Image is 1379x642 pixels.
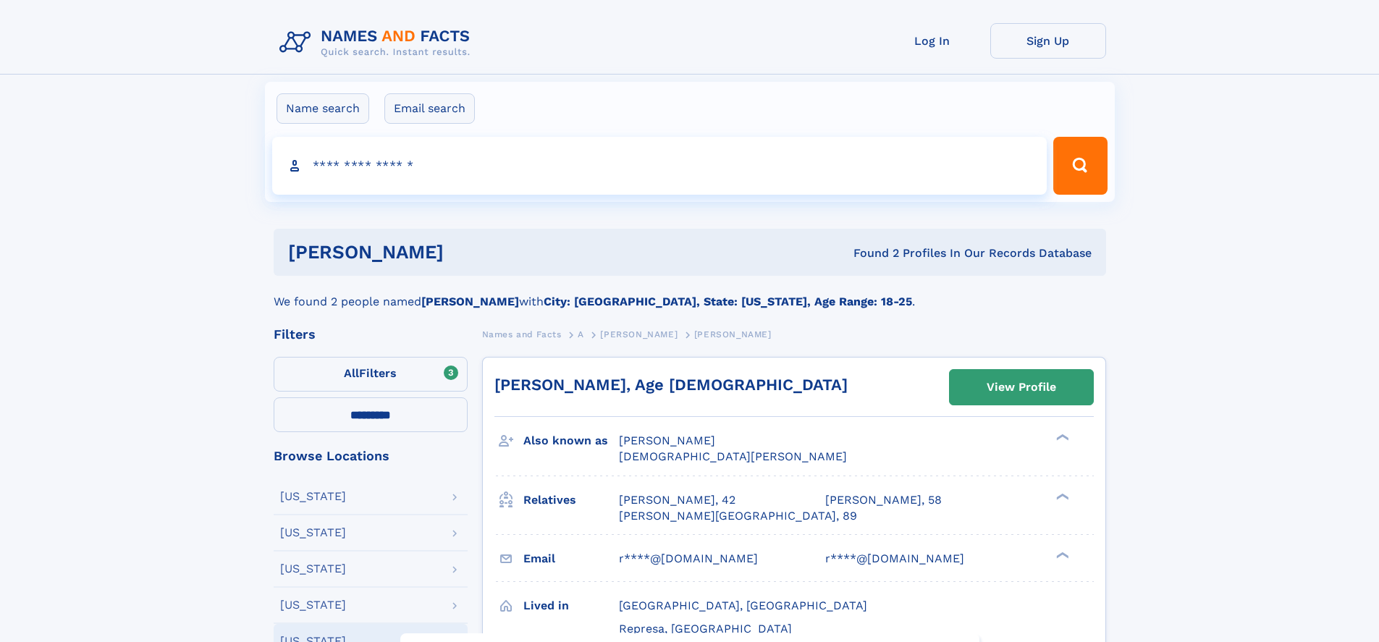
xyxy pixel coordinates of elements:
h3: Also known as [523,428,619,453]
h1: [PERSON_NAME] [288,243,649,261]
div: Found 2 Profiles In Our Records Database [649,245,1092,261]
label: Name search [277,93,369,124]
a: [PERSON_NAME], 42 [619,492,735,508]
a: [PERSON_NAME] [600,325,678,343]
div: View Profile [987,371,1056,404]
a: Log In [874,23,990,59]
span: A [578,329,584,339]
h3: Relatives [523,488,619,512]
span: [PERSON_NAME] [694,329,772,339]
span: [DEMOGRAPHIC_DATA][PERSON_NAME] [619,449,847,463]
label: Email search [384,93,475,124]
a: [PERSON_NAME], Age [DEMOGRAPHIC_DATA] [494,376,848,394]
a: View Profile [950,370,1093,405]
div: ❯ [1053,550,1070,559]
div: [US_STATE] [280,491,346,502]
a: Sign Up [990,23,1106,59]
h3: Lived in [523,594,619,618]
span: All [344,366,359,380]
div: Filters [274,328,468,341]
b: City: [GEOGRAPHIC_DATA], State: [US_STATE], Age Range: 18-25 [544,295,912,308]
a: Names and Facts [482,325,562,343]
div: [US_STATE] [280,527,346,538]
div: [US_STATE] [280,599,346,611]
a: A [578,325,584,343]
a: [PERSON_NAME][GEOGRAPHIC_DATA], 89 [619,508,857,524]
span: Represa, [GEOGRAPHIC_DATA] [619,622,792,635]
span: [PERSON_NAME] [600,329,678,339]
label: Filters [274,357,468,392]
a: [PERSON_NAME], 58 [825,492,942,508]
button: Search Button [1053,137,1107,195]
div: [US_STATE] [280,563,346,575]
div: ❯ [1053,433,1070,442]
b: [PERSON_NAME] [421,295,519,308]
div: We found 2 people named with . [274,276,1106,311]
div: Browse Locations [274,449,468,463]
input: search input [272,137,1047,195]
img: Logo Names and Facts [274,23,482,62]
span: [GEOGRAPHIC_DATA], [GEOGRAPHIC_DATA] [619,599,867,612]
h3: Email [523,546,619,571]
span: [PERSON_NAME] [619,434,715,447]
div: ❯ [1053,491,1070,501]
